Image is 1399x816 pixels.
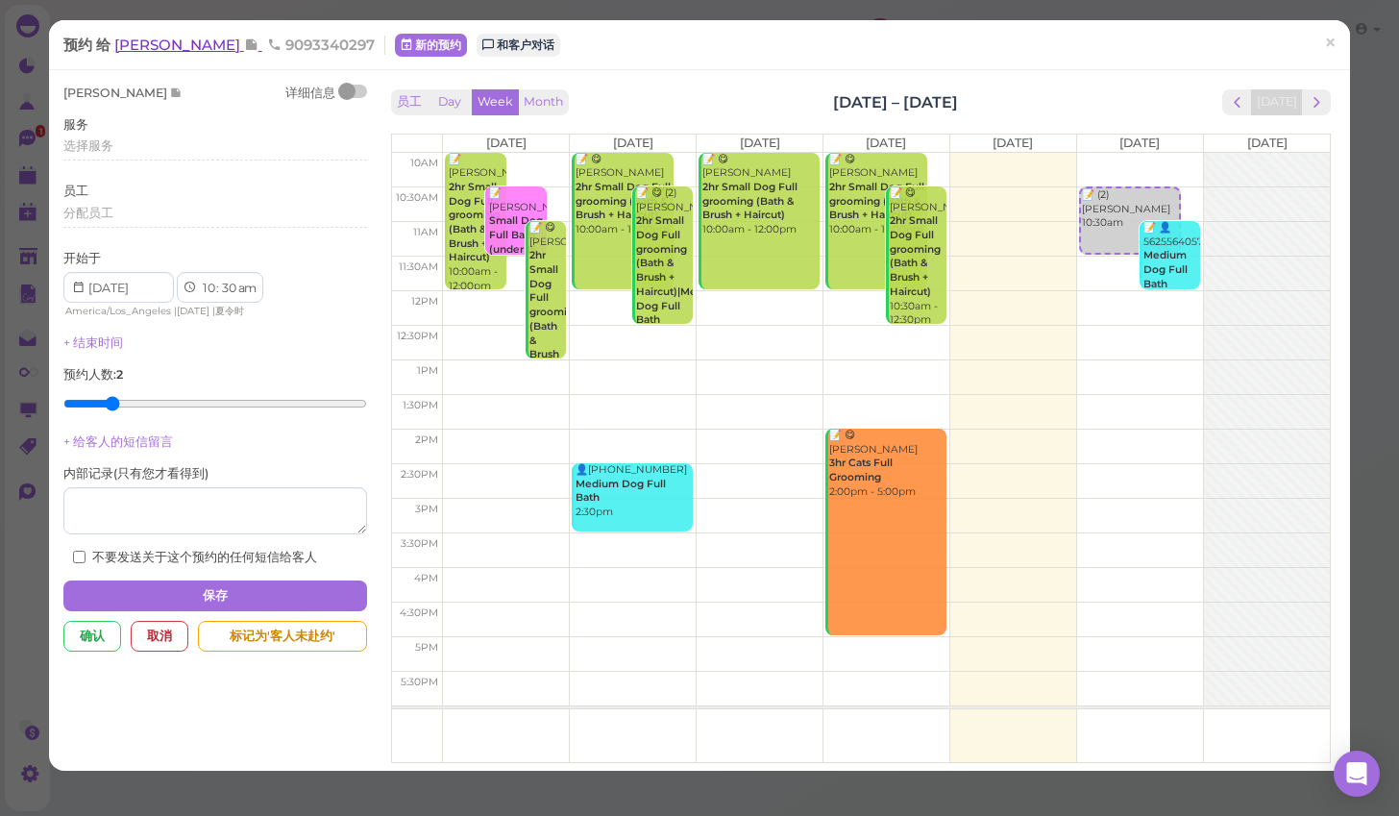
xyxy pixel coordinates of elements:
[518,89,569,115] button: Month
[1334,751,1380,797] div: Open Intercom Messenger
[116,367,123,382] b: 2
[415,641,438,654] span: 5pm
[396,191,438,204] span: 10:30am
[1081,188,1179,231] div: 📝 (2) [PERSON_NAME] 10:30am
[399,260,438,273] span: 11:30am
[410,157,438,169] span: 10am
[636,214,724,326] b: 2hr Small Dog Full grooming (Bath & Brush + Haircut)|Medium Dog Full Bath
[1142,221,1200,320] div: 📝 👤5625564057 50 11:00am
[391,89,428,115] button: 员工
[244,36,262,54] span: 记录
[1324,30,1337,57] span: ×
[486,136,527,150] span: [DATE]
[529,249,580,388] b: 2hr Small Dog Full grooming (Bath & Brush + Haircut)
[131,621,188,652] div: 取消
[489,214,543,269] b: Small Dog Full Bath (under 15 pounds)
[828,153,927,237] div: 📝 😋 [PERSON_NAME] 10:00am - 12:00pm
[63,366,123,383] label: 预约人数 :
[395,34,467,57] a: 新的预约
[63,434,173,449] a: + 给客人的短信留言
[63,206,113,220] span: 分配员工
[1119,136,1160,150] span: [DATE]
[890,214,941,297] b: 2hr Small Dog Full grooming (Bath & Brush + Haircut)
[63,36,385,55] div: 预约 给
[63,183,88,200] label: 员工
[397,330,438,342] span: 12:30pm
[400,606,438,619] span: 4:30pm
[993,136,1033,150] span: [DATE]
[528,221,566,433] div: 📝 😋 [PERSON_NAME] 11:00am - 1:00pm
[449,181,500,263] b: 2hr Small Dog Full grooming (Bath & Brush + Haircut)
[170,86,183,100] span: 记录
[414,572,438,584] span: 4pm
[73,551,86,563] input: 不要发送关于这个预约的任何短信给客人
[740,136,780,150] span: [DATE]
[472,89,519,115] button: Week
[576,478,666,505] b: Medium Dog Full Bath
[701,153,820,237] div: 📝 😋 [PERSON_NAME] 10:00am - 12:00pm
[702,181,798,221] b: 2hr Small Dog Full grooming (Bath & Brush + Haircut)
[65,305,171,317] span: America/Los_Angeles
[1251,89,1303,115] button: [DATE]
[114,36,262,54] a: [PERSON_NAME]
[415,433,438,446] span: 2pm
[828,429,946,499] div: 📝 😋 [PERSON_NAME] 2:00pm - 5:00pm
[829,457,893,483] b: 3hr Cats Full Grooming
[1247,136,1288,150] span: [DATE]
[63,86,170,100] span: [PERSON_NAME]
[477,34,560,57] a: 和客户对话
[427,89,473,115] button: Day
[575,463,693,520] div: 👤[PHONE_NUMBER] 2:30pm
[575,153,674,237] div: 📝 😋 [PERSON_NAME] 10:00am - 12:00pm
[63,335,123,350] a: + 结束时间
[114,36,244,54] span: [PERSON_NAME]
[267,36,375,54] span: 9093340297
[889,186,946,328] div: 📝 😋 [PERSON_NAME] 10:30am - 12:30pm
[1302,89,1332,115] button: next
[833,91,958,113] h2: [DATE] – [DATE]
[448,153,506,294] div: 📝 [PERSON_NAME] 10:00am - 12:00pm
[177,305,209,317] span: [DATE]
[285,85,335,102] div: 详细信息
[488,186,547,285] div: 📝 [PERSON_NAME] 10:30am
[401,468,438,481] span: 2:30pm
[403,399,438,411] span: 1:30pm
[401,676,438,688] span: 5:30pm
[63,465,209,482] label: 内部记录 ( 只有您才看得到 )
[1222,89,1252,115] button: prev
[401,537,438,550] span: 3:30pm
[63,116,88,134] label: 服务
[829,181,924,221] b: 2hr Small Dog Full grooming (Bath & Brush + Haircut)
[1143,249,1188,289] b: Medium Dog Full Bath
[415,503,438,515] span: 3pm
[417,364,438,377] span: 1pm
[63,621,121,652] div: 确认
[576,181,671,221] b: 2hr Small Dog Full grooming (Bath & Brush + Haircut)
[63,581,367,611] button: 保存
[63,303,278,320] div: | |
[1313,22,1348,67] a: ×
[866,136,906,150] span: [DATE]
[635,186,693,356] div: 📝 😋 (2) [PERSON_NAME] 10:30am - 12:30pm
[63,138,113,153] span: 选择服务
[215,305,244,317] span: 夏令时
[613,136,653,150] span: [DATE]
[198,621,367,652] div: 标记为'客人未赴约'
[63,250,101,267] label: 开始于
[411,295,438,308] span: 12pm
[413,226,438,238] span: 11am
[73,549,317,566] label: 不要发送关于这个预约的任何短信给客人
